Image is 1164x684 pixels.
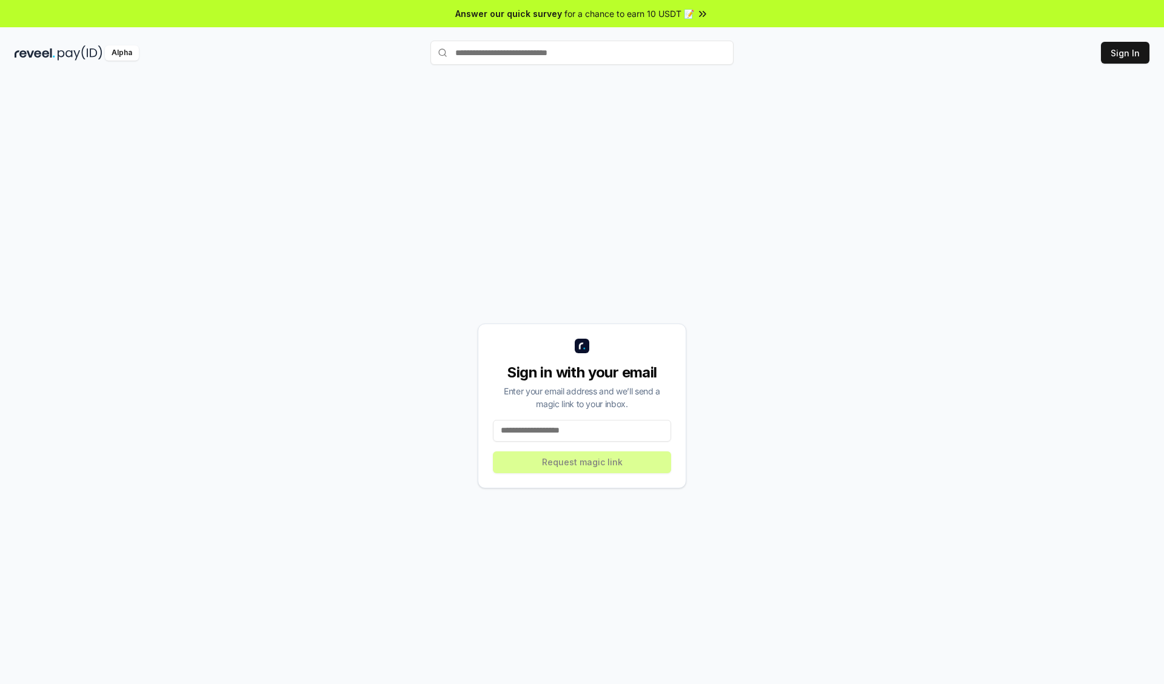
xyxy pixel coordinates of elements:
img: logo_small [575,339,589,353]
div: Sign in with your email [493,363,671,382]
span: for a chance to earn 10 USDT 📝 [564,7,694,20]
button: Sign In [1101,42,1149,64]
img: reveel_dark [15,45,55,61]
div: Enter your email address and we’ll send a magic link to your inbox. [493,385,671,410]
span: Answer our quick survey [455,7,562,20]
img: pay_id [58,45,102,61]
div: Alpha [105,45,139,61]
